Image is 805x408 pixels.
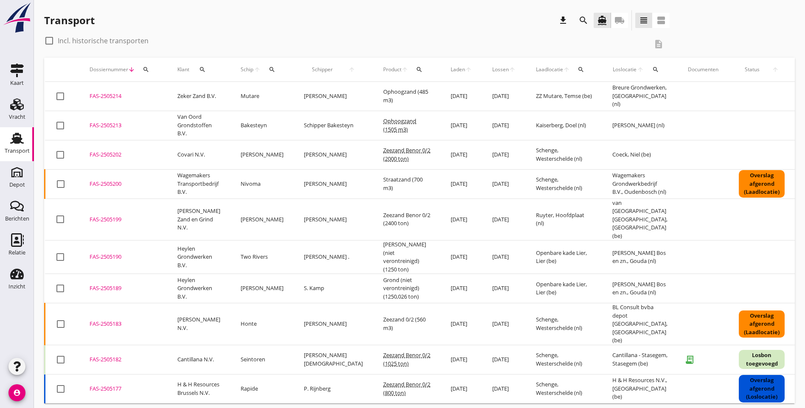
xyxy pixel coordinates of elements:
td: Straatzand (700 m3) [373,169,440,198]
td: Schenge, Westerschelde (nl) [526,140,602,169]
div: FAS-2505183 [90,320,157,328]
i: search [416,66,423,73]
div: FAS-2505200 [90,180,157,188]
td: Cantillana N.V. [167,345,230,374]
td: Covari N.V. [167,140,230,169]
td: BL Consult bvba depot [GEOGRAPHIC_DATA], [GEOGRAPHIC_DATA] (be) [602,303,678,345]
td: [PERSON_NAME] [230,198,294,240]
div: Overslag afgerond (Loslocatie) [739,375,785,402]
span: Ophoogzand (1505 m3) [383,117,416,133]
div: Overslag afgerond (Laadlocatie) [739,310,785,338]
i: search [269,66,275,73]
span: Dossiernummer [90,66,128,73]
i: arrow_upward [254,66,261,73]
td: [DATE] [440,82,482,111]
span: Loslocatie [612,66,637,73]
span: Zeezand Benor 0/2 (2000 ton) [383,146,430,162]
i: view_headline [639,15,649,25]
td: [PERSON_NAME][DEMOGRAPHIC_DATA] [294,345,373,374]
td: [DATE] [440,140,482,169]
div: Documenten [688,66,718,73]
i: account_circle [8,384,25,401]
td: Wagemakers Grondwerkbedrijf B.V., Oudenbosch (nl) [602,169,678,198]
td: [PERSON_NAME] [294,169,373,198]
i: download [558,15,568,25]
td: Cantillana - Stasegem, Stasegem (be) [602,345,678,374]
i: local_shipping [614,15,625,25]
td: [DATE] [440,240,482,274]
i: arrow_upward [401,66,408,73]
td: Schenge, Westerschelde (nl) [526,169,602,198]
td: Openbare kade Lier, Lier (be) [526,240,602,274]
td: Nivoma [230,169,294,198]
div: FAS-2505189 [90,284,157,293]
td: [PERSON_NAME] [230,274,294,303]
i: view_agenda [656,15,666,25]
td: [PERSON_NAME] (nl) [602,111,678,140]
span: Lossen [492,66,509,73]
div: FAS-2505177 [90,385,157,393]
td: H & H Resources Brussels N.V. [167,374,230,403]
i: arrow_upward [509,66,516,73]
div: Inzicht [8,284,25,289]
div: Losbon toegevoegd [739,350,785,369]
div: Relatie [8,250,25,255]
td: Rapide [230,374,294,403]
td: [DATE] [440,111,482,140]
td: [DATE] [482,345,526,374]
td: Van Oord Grondstoffen B.V. [167,111,230,140]
i: search [578,15,589,25]
td: Seintoren [230,345,294,374]
td: [DATE] [440,374,482,403]
td: [DATE] [440,345,482,374]
span: Schip [241,66,254,73]
div: FAS-2505202 [90,151,157,159]
td: Ophoogzand (485 m3) [373,82,440,111]
i: arrow_upward [766,66,785,73]
td: S. Kamp [294,274,373,303]
td: Schenge, Westerschelde (nl) [526,345,602,374]
td: [DATE] [482,274,526,303]
i: search [199,66,206,73]
i: search [143,66,149,73]
td: Bakesteyn [230,111,294,140]
div: FAS-2505214 [90,92,157,101]
td: Schenge, Westerschelde (nl) [526,374,602,403]
div: FAS-2505190 [90,253,157,261]
div: Overslag afgerond (Laadlocatie) [739,170,785,198]
td: [PERSON_NAME] Zand en Grind N.V. [167,198,230,240]
td: [DATE] [482,198,526,240]
td: [PERSON_NAME] Bos en zn., Gouda (nl) [602,240,678,274]
div: Transport [5,148,30,154]
td: ZZ Mutare, Temse (be) [526,82,602,111]
td: Grond (niet verontreinigd) (1250,026 ton) [373,274,440,303]
div: Klant [177,59,220,80]
td: [PERSON_NAME] . [294,240,373,274]
div: FAS-2505213 [90,121,157,130]
span: Schipper [304,66,340,73]
td: [PERSON_NAME] N.V. [167,303,230,345]
td: [PERSON_NAME] [294,140,373,169]
div: Berichten [5,216,29,221]
td: [DATE] [482,82,526,111]
span: Status [739,66,766,73]
td: H & H Resources N.V., [GEOGRAPHIC_DATA] (be) [602,374,678,403]
td: [DATE] [482,111,526,140]
td: Zeker Zand B.V. [167,82,230,111]
i: arrow_upward [637,66,645,73]
span: Product [383,66,401,73]
label: Incl. historische transporten [58,36,149,45]
td: [DATE] [482,303,526,345]
span: Zeezand Benor 0/2 (1025 ton) [383,351,430,367]
td: Schipper Bakesteyn [294,111,373,140]
span: Laden [451,66,465,73]
i: arrow_upward [465,66,472,73]
td: Zeezand 0/2 (560 m3) [373,303,440,345]
div: Depot [9,182,25,187]
i: arrow_downward [128,66,135,73]
td: P. Rijnberg [294,374,373,403]
i: arrow_upward [563,66,570,73]
span: Zeezand Benor 0/2 (800 ton) [383,380,430,397]
td: [DATE] [482,240,526,274]
td: [PERSON_NAME] [294,198,373,240]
